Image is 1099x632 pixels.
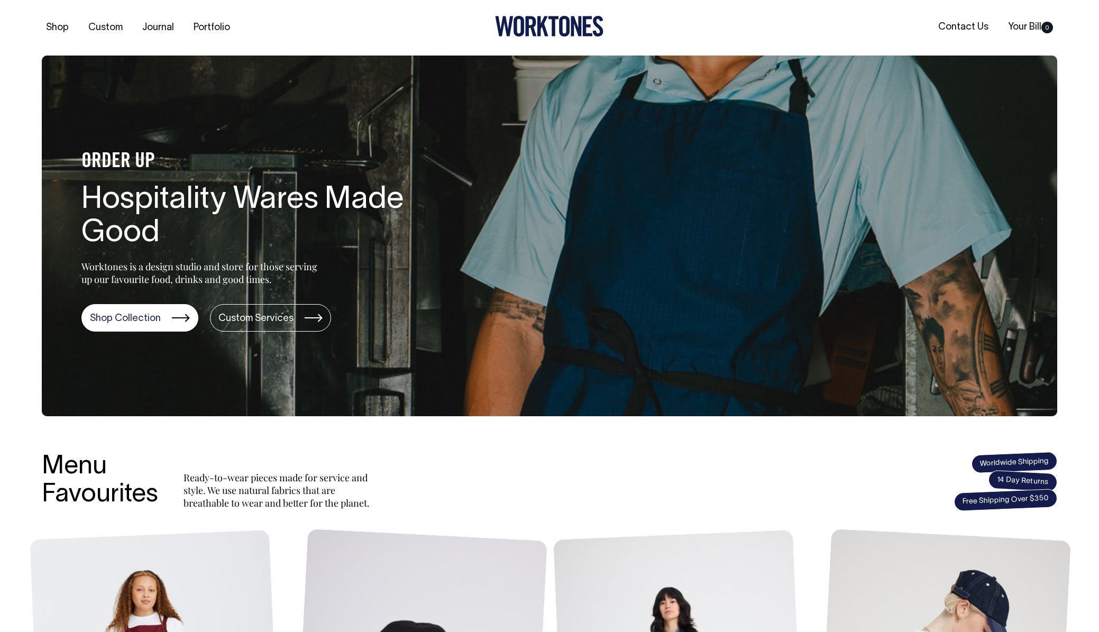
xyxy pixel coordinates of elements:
[138,19,178,36] a: Journal
[971,451,1057,473] span: Worldwide Shipping
[42,19,73,36] a: Shop
[81,260,322,286] p: Worktones is a design studio and store for those serving up our favourite food, drinks and good t...
[184,471,374,509] p: Ready-to-wear pieces made for service and style. We use natural fabrics that are breathable to we...
[84,19,127,36] a: Custom
[988,470,1058,492] span: 14 Day Returns
[210,304,331,332] a: Custom Services
[81,304,198,332] a: Shop Collection
[1041,22,1053,33] span: 0
[189,19,234,36] a: Portfolio
[1004,19,1057,36] a: Your Bill0
[81,184,420,251] h1: Hospitality Wares Made Good
[934,19,993,36] a: Contact Us
[954,489,1057,511] span: Free Shipping Over $350
[42,453,158,509] h3: Menu Favourites
[81,151,420,173] h4: ORDER UP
